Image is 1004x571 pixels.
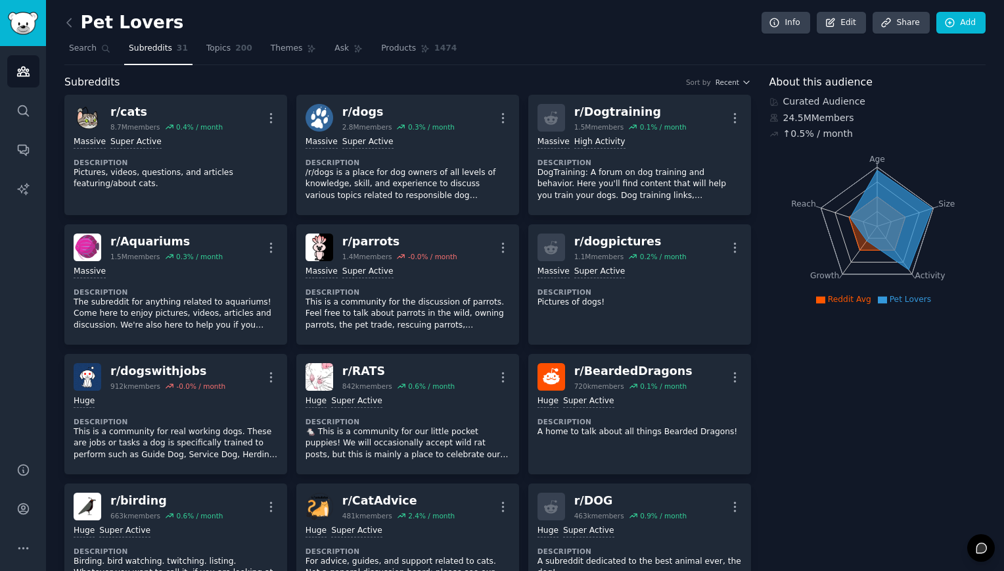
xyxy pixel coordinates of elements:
[537,158,742,167] dt: Description
[271,43,303,55] span: Themes
[640,252,687,261] div: 0.2 % / month
[74,547,278,556] dt: Description
[537,547,742,556] dt: Description
[342,266,394,278] div: Super Active
[306,363,333,391] img: RATS
[235,43,252,55] span: 200
[74,426,278,461] p: This is a community for real working dogs. These are jobs or tasks a dog is specifically trained ...
[769,95,986,109] div: Curated Audience
[306,136,338,149] div: Massive
[110,122,160,132] div: 8.7M members
[74,104,101,132] img: cats
[528,224,751,345] a: r/dogpictures1.1Mmembers0.2% / monthMassiveSuper ActiveDescriptionPictures of dogs!
[176,252,223,261] div: 0.3 % / month
[783,127,853,141] div: ↑ 0.5 % / month
[938,199,955,208] tspan: Size
[306,547,510,556] dt: Description
[330,38,367,65] a: Ask
[64,74,120,91] span: Subreddits
[408,122,455,132] div: 0.3 % / month
[791,199,816,208] tspan: Reach
[306,287,510,297] dt: Description
[342,104,455,120] div: r/ dogs
[64,354,287,474] a: dogswithjobsr/dogswithjobs912kmembers-0.0% / monthHugeDescriptionThis is a community for real wor...
[537,297,742,309] p: Pictures of dogs!
[64,224,287,345] a: Aquariumsr/Aquariums1.5Mmembers0.3% / monthMassiveDescriptionThe subreddit for anything related t...
[563,395,614,408] div: Super Active
[331,525,382,537] div: Super Active
[129,43,172,55] span: Subreddits
[537,266,570,278] div: Massive
[537,363,565,391] img: BeardedDragons
[537,395,559,408] div: Huge
[64,12,183,34] h2: Pet Lovers
[342,252,392,261] div: 1.4M members
[537,417,742,426] dt: Description
[342,234,457,250] div: r/ parrots
[342,136,394,149] div: Super Active
[296,354,519,474] a: RATSr/RATS842kmembers0.6% / monthHugeSuper ActiveDescription🐁 This is a community for our little ...
[408,511,455,520] div: 2.4 % / month
[686,78,711,87] div: Sort by
[574,382,624,391] div: 720k members
[306,104,333,132] img: dogs
[574,493,687,509] div: r/ DOG
[64,38,115,65] a: Search
[915,271,945,280] tspan: Activity
[762,12,810,34] a: Info
[110,234,223,250] div: r/ Aquariums
[306,167,510,202] p: /r/dogs is a place for dog owners of all levels of knowledge, skill, and experience to discuss va...
[69,43,97,55] span: Search
[306,158,510,167] dt: Description
[74,417,278,426] dt: Description
[176,382,225,391] div: -0.0 % / month
[306,234,333,261] img: parrots
[342,363,455,380] div: r/ RATS
[266,38,321,65] a: Themes
[640,122,687,132] div: 0.1 % / month
[74,363,101,391] img: dogswithjobs
[810,271,839,280] tspan: Growth
[381,43,416,55] span: Products
[306,266,338,278] div: Massive
[74,266,106,278] div: Massive
[716,78,751,87] button: Recent
[296,224,519,345] a: parrotsr/parrots1.4Mmembers-0.0% / monthMassiveSuper ActiveDescriptionThis is a community for the...
[110,493,223,509] div: r/ birding
[769,74,873,91] span: About this audience
[342,382,392,391] div: 842k members
[74,158,278,167] dt: Description
[124,38,193,65] a: Subreddits31
[528,95,751,215] a: r/Dogtraining1.5Mmembers0.1% / monthMassiveHigh ActivityDescriptionDogTraining: A forum on dog tr...
[537,167,742,202] p: DogTraining: A forum on dog training and behavior. Here you'll find content that will help you tr...
[640,382,687,391] div: 0.1 % / month
[110,363,225,380] div: r/ dogswithjobs
[574,104,687,120] div: r/ Dogtraining
[74,287,278,297] dt: Description
[817,12,866,34] a: Edit
[176,511,223,520] div: 0.6 % / month
[869,155,885,164] tspan: Age
[74,297,278,332] p: The subreddit for anything related to aquariums! Come here to enjoy pictures, videos, articles an...
[537,426,742,438] p: A home to talk about all things Bearded Dragons!
[74,167,278,190] p: Pictures, videos, questions, and articles featuring/about cats.
[574,363,693,380] div: r/ BeardedDragons
[74,525,95,537] div: Huge
[342,122,392,132] div: 2.8M members
[74,395,95,408] div: Huge
[574,234,687,250] div: r/ dogpictures
[408,252,457,261] div: -0.0 % / month
[377,38,461,65] a: Products1474
[342,511,392,520] div: 481k members
[574,136,626,149] div: High Activity
[99,525,150,537] div: Super Active
[306,426,510,461] p: 🐁 This is a community for our little pocket puppies! We will occasionally accept wild rat posts, ...
[716,78,739,87] span: Recent
[206,43,231,55] span: Topics
[537,287,742,297] dt: Description
[828,295,871,304] span: Reddit Avg
[873,12,929,34] a: Share
[640,511,687,520] div: 0.9 % / month
[408,382,455,391] div: 0.6 % / month
[74,136,106,149] div: Massive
